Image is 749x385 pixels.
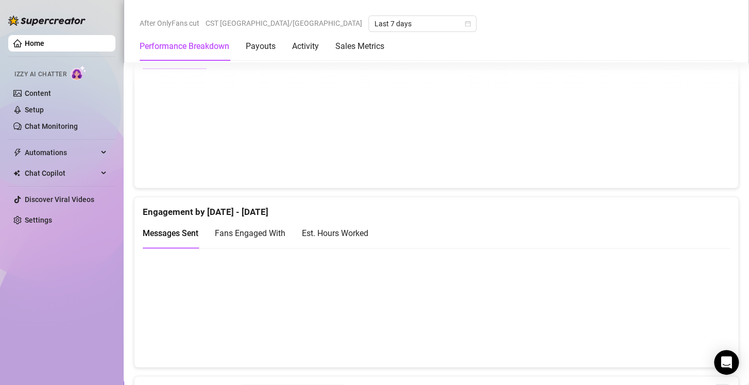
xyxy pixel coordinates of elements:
a: Setup [25,106,44,114]
img: Chat Copilot [13,170,20,177]
span: Messages Sent [143,228,198,238]
img: logo-BBDzfeDw.svg [8,15,86,26]
div: Activity [292,40,319,53]
span: Last 7 days [374,16,470,31]
span: Izzy AI Chatter [14,70,66,79]
span: CST [GEOGRAPHIC_DATA]/[GEOGRAPHIC_DATA] [206,15,362,31]
span: Chat Copilot [25,165,98,181]
span: Automations [25,144,98,161]
a: Discover Viral Videos [25,195,94,204]
span: Fans Engaged With [215,228,285,238]
div: Sales Metrics [335,40,384,53]
a: Settings [25,216,52,224]
span: After OnlyFans cut [140,15,199,31]
img: AI Chatter [71,65,87,80]
a: Chat Monitoring [25,122,78,130]
div: Est. Hours Worked [302,227,368,240]
a: Content [25,89,51,97]
a: Home [25,39,44,47]
div: Payouts [246,40,276,53]
div: Open Intercom Messenger [714,350,739,375]
span: calendar [465,21,471,27]
div: Engagement by [DATE] - [DATE] [143,197,730,219]
div: Performance Breakdown [140,40,229,53]
span: thunderbolt [13,148,22,157]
